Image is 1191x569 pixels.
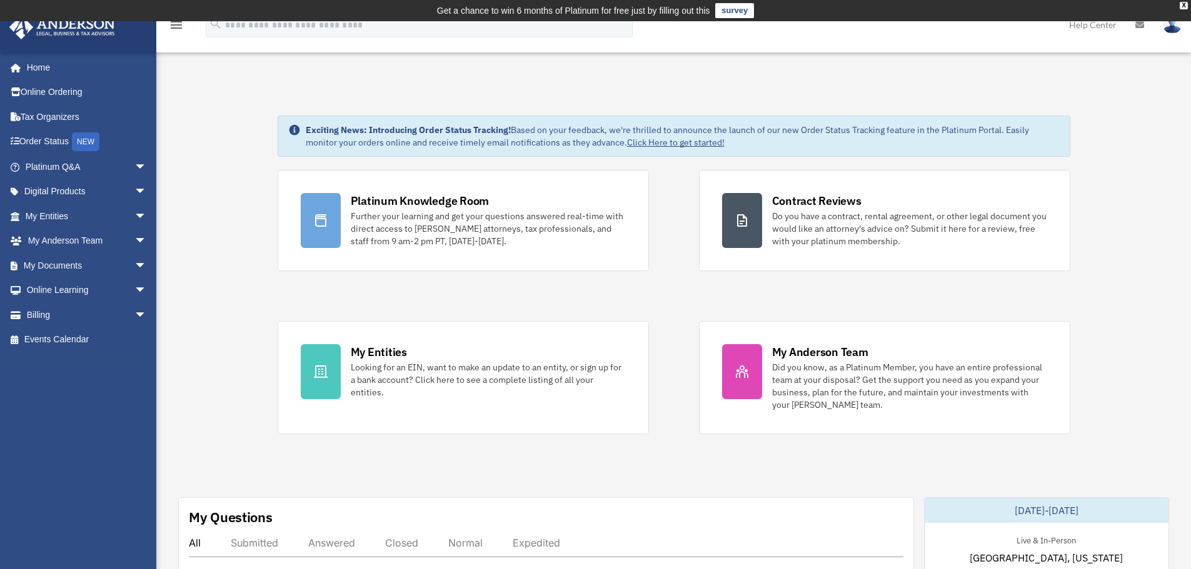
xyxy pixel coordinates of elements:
[306,124,511,136] strong: Exciting News: Introducing Order Status Tracking!
[9,229,166,254] a: My Anderson Teamarrow_drop_down
[134,278,159,304] span: arrow_drop_down
[278,170,649,271] a: Platinum Knowledge Room Further your learning and get your questions answered real-time with dire...
[169,22,184,32] a: menu
[134,253,159,279] span: arrow_drop_down
[1007,533,1086,546] div: Live & In-Person
[715,3,754,18] a: survey
[351,193,490,209] div: Platinum Knowledge Room
[209,17,223,31] i: search
[134,302,159,328] span: arrow_drop_down
[772,344,868,360] div: My Anderson Team
[925,498,1168,523] div: [DATE]-[DATE]
[9,80,166,105] a: Online Ordering
[385,537,418,549] div: Closed
[6,15,119,39] img: Anderson Advisors Platinum Portal
[189,508,273,527] div: My Questions
[351,344,407,360] div: My Entities
[9,327,166,352] a: Events Calendar
[134,179,159,205] span: arrow_drop_down
[9,104,166,129] a: Tax Organizers
[772,193,862,209] div: Contract Reviews
[9,55,159,80] a: Home
[351,361,626,398] div: Looking for an EIN, want to make an update to an entity, or sign up for a bank account? Click her...
[134,154,159,180] span: arrow_drop_down
[699,170,1070,271] a: Contract Reviews Do you have a contract, rental agreement, or other legal document you would like...
[448,537,483,549] div: Normal
[1180,2,1188,9] div: close
[72,132,99,151] div: NEW
[278,321,649,434] a: My Entities Looking for an EIN, want to make an update to an entity, or sign up for a bank accoun...
[437,3,710,18] div: Get a chance to win 6 months of Platinum for free just by filling out this
[9,278,166,303] a: Online Learningarrow_drop_down
[9,204,166,229] a: My Entitiesarrow_drop_down
[9,179,166,204] a: Digital Productsarrow_drop_down
[189,537,201,549] div: All
[9,253,166,278] a: My Documentsarrow_drop_down
[1163,16,1182,34] img: User Pic
[772,210,1047,247] div: Do you have a contract, rental agreement, or other legal document you would like an attorney's ad...
[772,361,1047,411] div: Did you know, as a Platinum Member, you have an entire professional team at your disposal? Get th...
[351,210,626,247] div: Further your learning and get your questions answered real-time with direct access to [PERSON_NAM...
[9,154,166,179] a: Platinum Q&Aarrow_drop_down
[9,129,166,155] a: Order StatusNEW
[231,537,278,549] div: Submitted
[308,537,355,549] div: Answered
[306,124,1060,149] div: Based on your feedback, we're thrilled to announce the launch of our new Order Status Tracking fe...
[970,550,1123,565] span: [GEOGRAPHIC_DATA], [US_STATE]
[513,537,560,549] div: Expedited
[699,321,1070,434] a: My Anderson Team Did you know, as a Platinum Member, you have an entire professional team at your...
[134,229,159,254] span: arrow_drop_down
[627,137,725,148] a: Click Here to get started!
[134,204,159,229] span: arrow_drop_down
[9,302,166,327] a: Billingarrow_drop_down
[169,17,184,32] i: menu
